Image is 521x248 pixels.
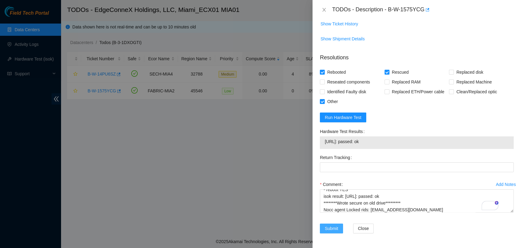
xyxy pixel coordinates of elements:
textarea: To enrich screen reader interactions, please activate Accessibility in Grammarly extension settings [320,189,514,213]
button: Submit [320,224,343,233]
button: Add Notes [496,180,516,189]
span: Close [358,225,369,232]
p: Resolutions [320,49,514,62]
label: Hardware Test Results [320,127,367,136]
span: Clean/Replaced optic [454,87,499,97]
label: Comment [320,180,346,189]
button: Show Shipment Details [320,34,365,44]
span: Other [325,97,340,106]
div: Add Notes [496,182,516,187]
label: Return Tracking [320,153,354,162]
span: Show Shipment Details [320,35,365,42]
span: Replaced disk [454,67,486,77]
span: Replaced ETH/Power cable [389,87,447,97]
button: Close [353,224,374,233]
span: Replaced RAM [389,77,423,87]
span: Show Ticket History [320,20,358,27]
button: Close [320,7,328,13]
span: Identified Faulty disk [325,87,369,97]
button: Show Ticket History [320,19,358,29]
span: [URL]: passed: ok [325,138,509,145]
span: Rescued [389,67,411,77]
span: Run Hardware Test [325,114,361,121]
span: Submit [325,225,338,232]
span: Reseated components [325,77,372,87]
button: Run Hardware Test [320,113,366,122]
span: Replaced Machine [454,77,494,87]
div: TODOs - Description - B-W-1575YCG [332,5,514,15]
span: Rebooted [325,67,348,77]
span: close [322,7,327,12]
input: Return Tracking [320,162,514,172]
